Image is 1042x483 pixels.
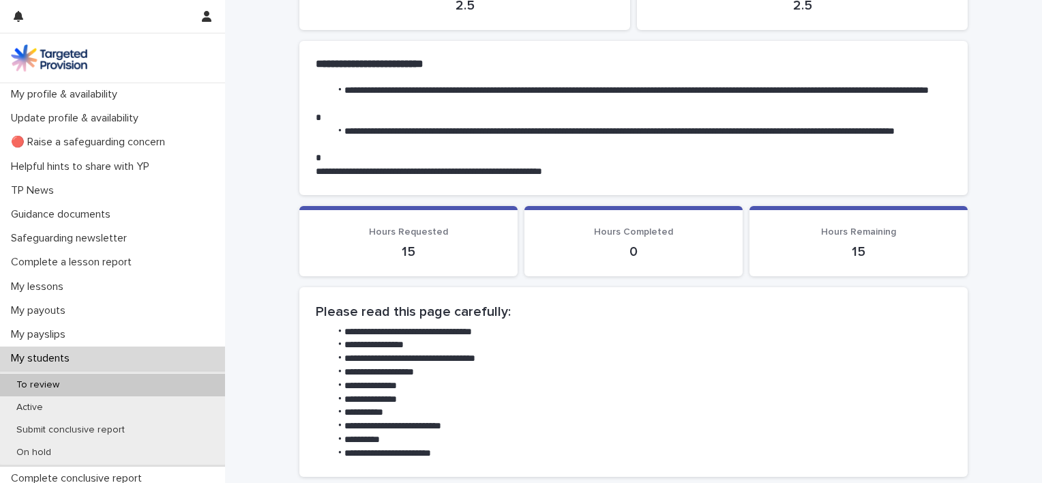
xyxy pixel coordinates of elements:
p: Helpful hints to share with YP [5,160,160,173]
p: Complete a lesson report [5,256,143,269]
img: M5nRWzHhSzIhMunXDL62 [11,44,87,72]
p: My students [5,352,80,365]
span: Hours Remaining [821,227,896,237]
p: 0 [541,244,726,260]
p: Update profile & availability [5,112,149,125]
span: Hours Completed [594,227,673,237]
p: 15 [316,244,501,260]
p: My payslips [5,328,76,341]
p: TP News [5,184,65,197]
p: My lessons [5,280,74,293]
p: My payouts [5,304,76,317]
span: Hours Requested [369,227,448,237]
p: Safeguarding newsletter [5,232,138,245]
p: 🔴 Raise a safeguarding concern [5,136,176,149]
p: My profile & availability [5,88,128,101]
p: On hold [5,447,62,458]
p: To review [5,379,70,391]
p: Guidance documents [5,208,121,221]
p: Submit conclusive report [5,424,136,436]
p: Active [5,402,54,413]
h2: Please read this page carefully: [316,304,951,320]
p: 15 [766,244,951,260]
